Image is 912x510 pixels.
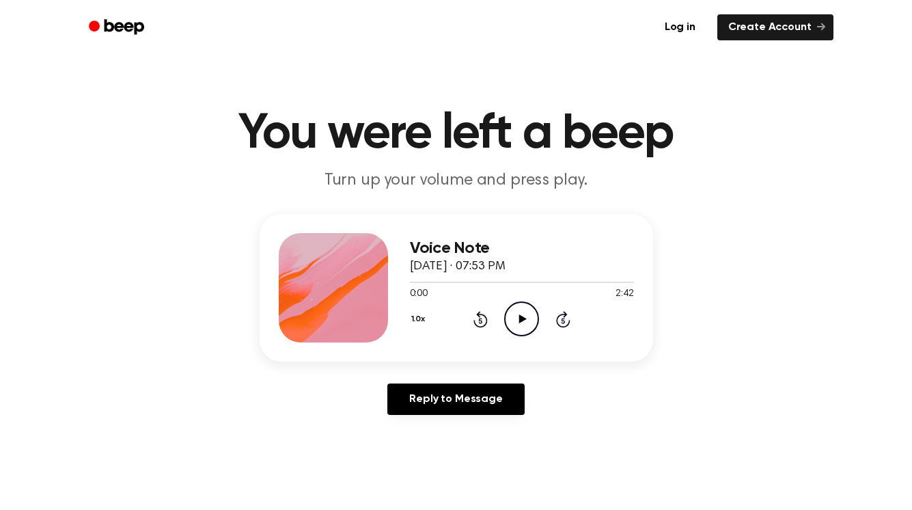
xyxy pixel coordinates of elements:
[194,170,719,192] p: Turn up your volume and press play.
[410,260,506,273] span: [DATE] · 07:53 PM
[79,14,156,41] a: Beep
[387,384,524,415] a: Reply to Message
[410,239,634,258] h3: Voice Note
[651,12,709,43] a: Log in
[616,287,633,301] span: 2:42
[717,14,833,40] a: Create Account
[410,308,430,331] button: 1.0x
[410,287,428,301] span: 0:00
[107,109,806,159] h1: You were left a beep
